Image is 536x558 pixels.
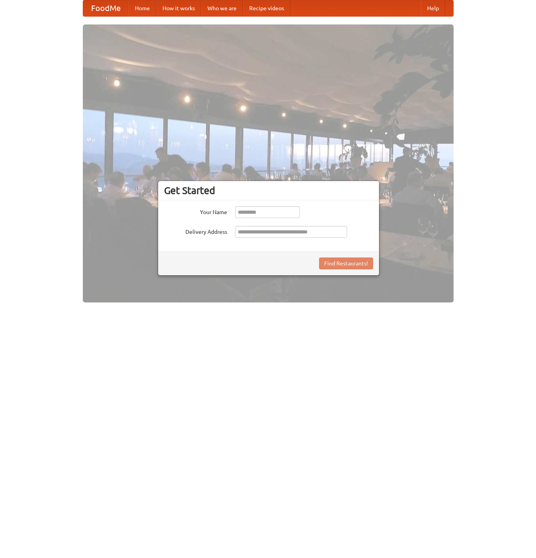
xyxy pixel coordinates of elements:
[164,226,227,236] label: Delivery Address
[319,258,373,269] button: Find Restaurants!
[164,206,227,216] label: Your Name
[83,0,129,16] a: FoodMe
[201,0,243,16] a: Who we are
[164,185,373,196] h3: Get Started
[156,0,201,16] a: How it works
[243,0,290,16] a: Recipe videos
[129,0,156,16] a: Home
[421,0,445,16] a: Help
